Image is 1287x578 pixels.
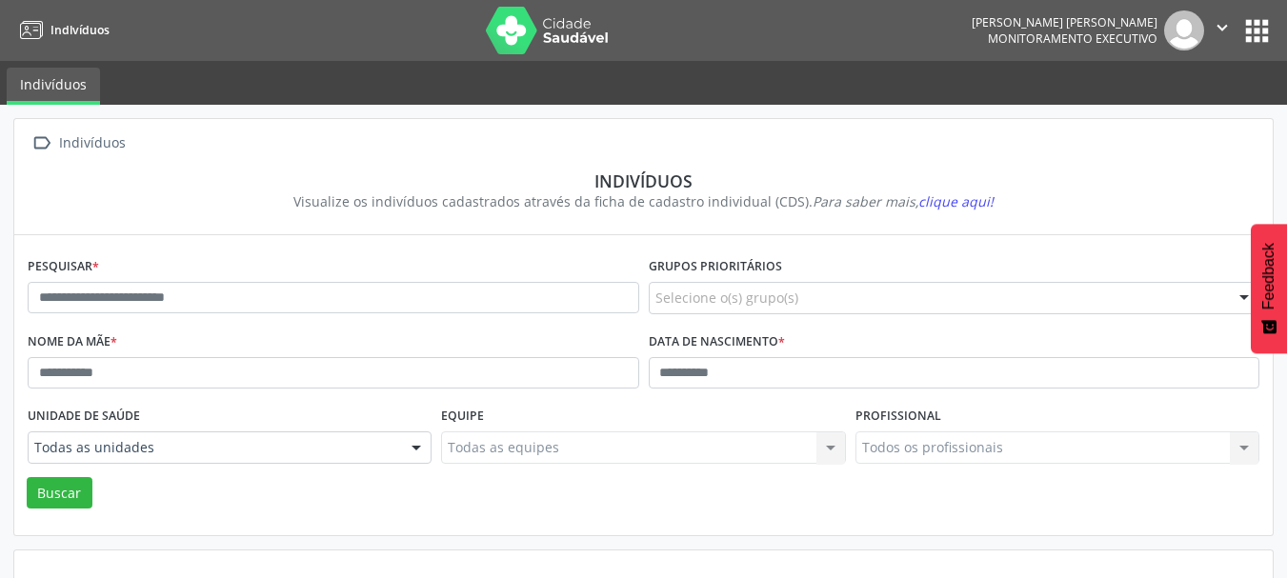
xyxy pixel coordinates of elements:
[1212,17,1233,38] i: 
[649,328,785,357] label: Data de nascimento
[855,402,941,431] label: Profissional
[972,14,1157,30] div: [PERSON_NAME] [PERSON_NAME]
[28,130,55,157] i: 
[28,252,99,282] label: Pesquisar
[1251,224,1287,353] button: Feedback - Mostrar pesquisa
[34,438,392,457] span: Todas as unidades
[27,477,92,509] button: Buscar
[1240,14,1274,48] button: apps
[7,68,100,105] a: Indivíduos
[649,252,782,282] label: Grupos prioritários
[41,170,1246,191] div: Indivíduos
[918,192,994,210] span: clique aqui!
[441,402,484,431] label: Equipe
[988,30,1157,47] span: Monitoramento Executivo
[813,192,994,210] i: Para saber mais,
[28,130,129,157] a:  Indivíduos
[28,402,140,431] label: Unidade de saúde
[1164,10,1204,50] img: img
[655,288,798,308] span: Selecione o(s) grupo(s)
[13,14,110,46] a: Indivíduos
[1204,10,1240,50] button: 
[1260,243,1277,309] span: Feedback
[55,130,129,157] div: Indivíduos
[50,22,110,38] span: Indivíduos
[41,191,1246,211] div: Visualize os indivíduos cadastrados através da ficha de cadastro individual (CDS).
[28,328,117,357] label: Nome da mãe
